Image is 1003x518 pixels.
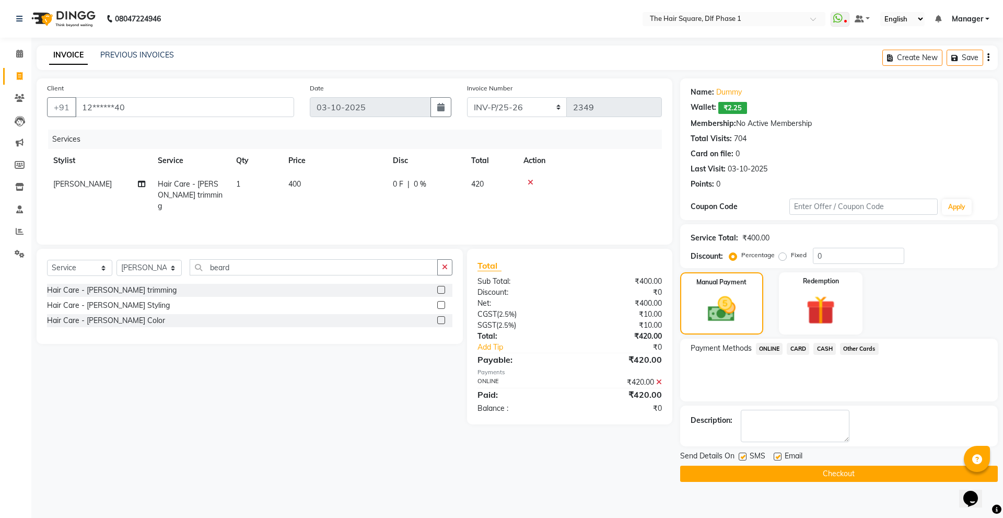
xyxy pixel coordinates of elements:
[803,277,839,286] label: Redemption
[756,343,783,355] span: ONLINE
[470,331,569,342] div: Total:
[734,133,747,144] div: 704
[310,84,324,93] label: Date
[48,130,670,149] div: Services
[236,179,240,189] span: 1
[100,50,174,60] a: PREVIOUS INVOICES
[680,466,998,482] button: Checkout
[691,164,726,175] div: Last Visit:
[813,343,836,355] span: CASH
[470,276,569,287] div: Sub Total:
[680,451,734,464] span: Send Details On
[47,97,76,117] button: +91
[477,320,496,330] span: SGST
[750,451,765,464] span: SMS
[49,46,88,65] a: INVOICE
[787,343,809,355] span: CARD
[282,149,387,172] th: Price
[470,298,569,309] div: Net:
[959,476,993,508] iframe: chat widget
[699,293,744,325] img: _cash.svg
[190,259,438,275] input: Search or Scan
[75,97,294,117] input: Search by Name/Mobile/Email/Code
[407,179,410,190] span: |
[470,309,569,320] div: ( )
[691,179,714,190] div: Points:
[569,331,669,342] div: ₹420.00
[741,250,775,260] label: Percentage
[393,179,403,190] span: 0 F
[465,149,517,172] th: Total
[691,343,752,354] span: Payment Methods
[691,87,714,98] div: Name:
[470,320,569,331] div: ( )
[470,377,569,388] div: ONLINE
[569,353,669,366] div: ₹420.00
[691,118,736,129] div: Membership:
[569,388,669,401] div: ₹420.00
[691,148,733,159] div: Card on file:
[467,84,512,93] label: Invoice Number
[471,179,484,189] span: 420
[718,102,747,114] span: ₹2.25
[882,50,942,66] button: Create New
[789,199,938,215] input: Enter Offer / Coupon Code
[470,287,569,298] div: Discount:
[586,342,669,353] div: ₹0
[569,377,669,388] div: ₹420.00
[387,149,465,172] th: Disc
[942,199,972,215] button: Apply
[499,310,515,318] span: 2.5%
[791,250,807,260] label: Fixed
[742,233,769,244] div: ₹400.00
[477,309,497,319] span: CGST
[569,298,669,309] div: ₹400.00
[691,415,732,426] div: Description:
[470,388,569,401] div: Paid:
[477,260,501,271] span: Total
[47,84,64,93] label: Client
[414,179,426,190] span: 0 %
[952,14,983,25] span: Manager
[785,451,802,464] span: Email
[569,403,669,414] div: ₹0
[797,292,844,328] img: _gift.svg
[569,309,669,320] div: ₹10.00
[151,149,230,172] th: Service
[470,403,569,414] div: Balance :
[696,278,747,287] label: Manual Payment
[517,149,662,172] th: Action
[158,179,223,211] span: Hair Care - [PERSON_NAME] trimming
[691,133,732,144] div: Total Visits:
[470,342,586,353] a: Add Tip
[736,148,740,159] div: 0
[716,179,720,190] div: 0
[716,87,742,98] a: Dummy
[498,321,514,329] span: 2.5%
[47,300,170,311] div: Hair Care - [PERSON_NAME] Styling
[53,179,112,189] span: [PERSON_NAME]
[470,353,569,366] div: Payable:
[569,320,669,331] div: ₹10.00
[569,276,669,287] div: ₹400.00
[728,164,767,175] div: 03-10-2025
[47,149,151,172] th: Stylist
[840,343,879,355] span: Other Cards
[569,287,669,298] div: ₹0
[115,4,161,33] b: 08047224946
[477,368,662,377] div: Payments
[230,149,282,172] th: Qty
[691,118,987,129] div: No Active Membership
[47,315,165,326] div: Hair Care - [PERSON_NAME] Color
[27,4,98,33] img: logo
[691,233,738,244] div: Service Total:
[47,285,177,296] div: Hair Care - [PERSON_NAME] trimming
[288,179,301,189] span: 400
[691,201,789,212] div: Coupon Code
[947,50,983,66] button: Save
[691,102,716,114] div: Wallet:
[691,251,723,262] div: Discount:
